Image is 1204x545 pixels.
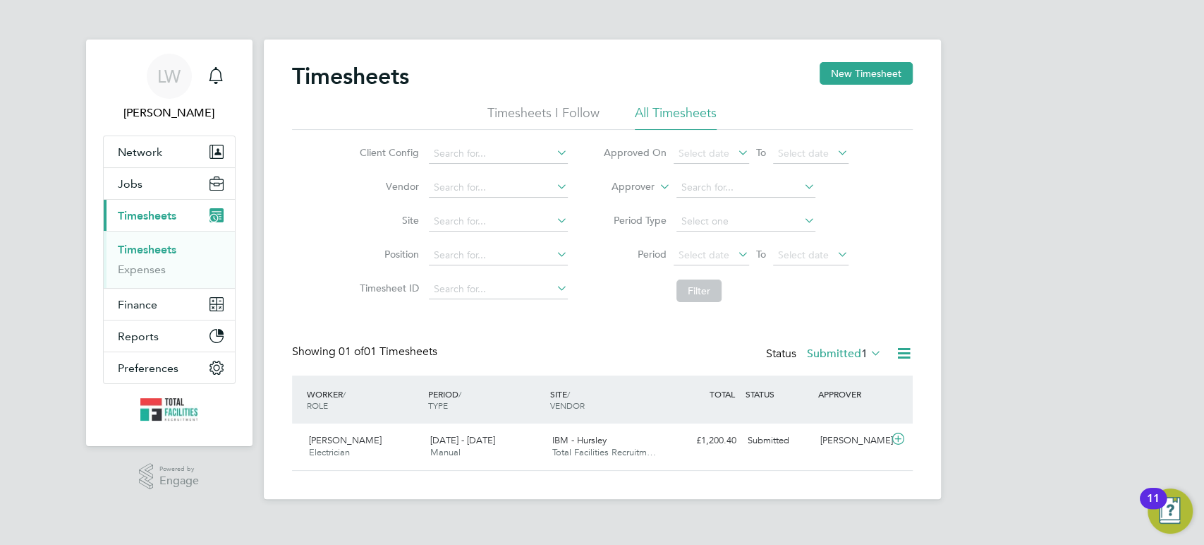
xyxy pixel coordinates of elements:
[86,40,253,446] nav: Main navigation
[355,146,419,159] label: Client Config
[103,54,236,121] a: LW[PERSON_NAME]
[118,177,142,191] span: Jobs
[815,381,888,407] div: APPROVER
[591,180,655,194] label: Approver
[355,180,419,193] label: Vendor
[1148,489,1193,534] button: Open Resource Center, 11 new notifications
[104,168,235,199] button: Jobs
[603,214,667,227] label: Period Type
[118,209,176,222] span: Timesheets
[429,144,568,164] input: Search for...
[104,352,235,383] button: Preferences
[103,104,236,121] span: Louise Walsh
[742,429,815,453] div: Submitted
[140,398,198,421] img: tfrecruitment-logo-retina.png
[355,282,419,294] label: Timesheet ID
[710,388,735,400] span: TOTAL
[303,381,425,418] div: WORKER
[807,347,882,361] label: Submitted
[861,347,868,361] span: 1
[676,280,722,302] button: Filter
[355,214,419,227] label: Site
[157,67,181,85] span: LW
[766,345,884,364] div: Status
[778,147,829,160] span: Select date
[309,446,350,458] span: Electrician
[104,231,235,288] div: Timesheets
[118,361,178,375] span: Preferences
[118,145,162,159] span: Network
[118,243,176,256] a: Timesheets
[309,434,382,446] span: [PERSON_NAME]
[118,330,159,343] span: Reports
[552,434,607,446] span: IBM - Hursley
[820,62,913,85] button: New Timesheet
[429,178,568,198] input: Search for...
[487,104,600,130] li: Timesheets I Follow
[355,248,419,260] label: Position
[742,381,815,407] div: STATUS
[752,245,770,263] span: To
[429,246,568,265] input: Search for...
[159,463,199,475] span: Powered by
[428,400,448,411] span: TYPE
[552,446,656,458] span: Total Facilities Recruitm…
[1147,498,1160,517] div: 11
[104,321,235,352] button: Reports
[815,429,888,453] div: [PERSON_NAME]
[343,388,346,400] span: /
[676,178,815,198] input: Search for...
[104,136,235,167] button: Network
[339,345,364,359] span: 01 of
[752,143,770,162] span: To
[292,345,440,359] div: Showing
[430,446,461,458] span: Manual
[567,388,570,400] span: /
[139,463,199,490] a: Powered byEngage
[104,289,235,320] button: Finance
[118,298,157,311] span: Finance
[603,248,667,260] label: Period
[429,280,568,299] input: Search for...
[307,400,328,411] span: ROLE
[778,248,829,261] span: Select date
[103,398,236,421] a: Go to home page
[430,434,495,446] span: [DATE] - [DATE]
[458,388,461,400] span: /
[679,147,729,160] span: Select date
[292,62,409,90] h2: Timesheets
[429,212,568,232] input: Search for...
[425,381,547,418] div: PERIOD
[676,212,815,232] input: Select one
[118,263,166,276] a: Expenses
[339,345,437,359] span: 01 Timesheets
[603,146,667,159] label: Approved On
[159,475,199,487] span: Engage
[669,429,742,453] div: £1,200.40
[679,248,729,261] span: Select date
[104,200,235,231] button: Timesheets
[547,381,669,418] div: SITE
[550,400,585,411] span: VENDOR
[635,104,717,130] li: All Timesheets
